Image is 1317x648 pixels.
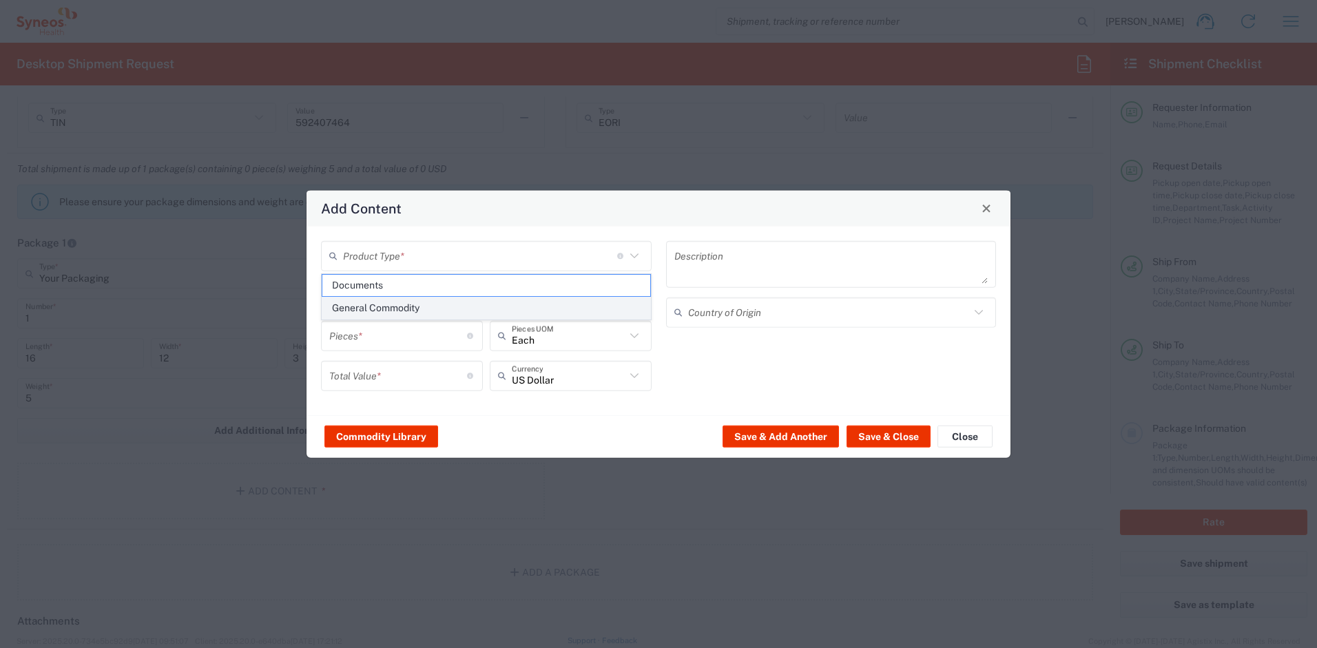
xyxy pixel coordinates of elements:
[322,297,650,319] span: General Commodity
[723,426,839,448] button: Save & Add Another
[937,426,993,448] button: Close
[977,198,996,218] button: Close
[847,426,931,448] button: Save & Close
[322,275,650,296] span: Documents
[324,426,438,448] button: Commodity Library
[321,198,402,218] h4: Add Content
